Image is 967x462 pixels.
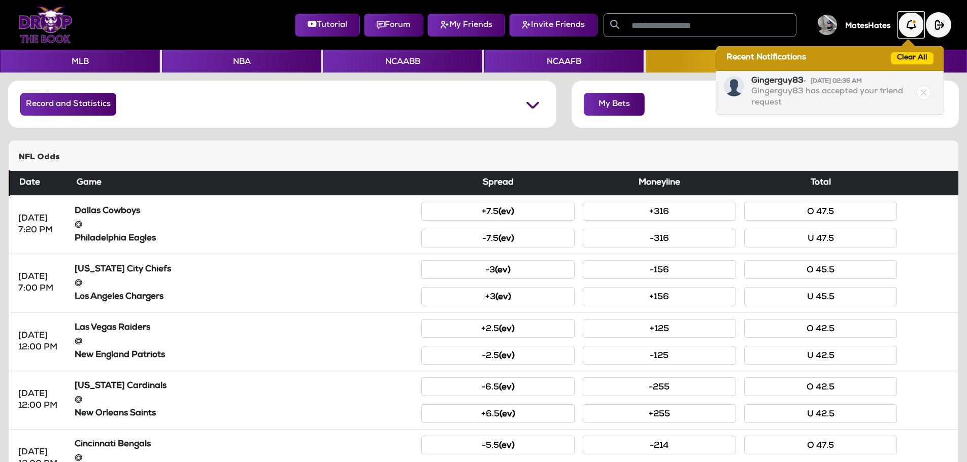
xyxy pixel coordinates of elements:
[421,377,575,396] button: -6.5(ev)
[75,234,156,243] strong: Philadelphia Eagles
[744,404,897,423] button: U 42.5
[726,53,806,64] span: Recent Notifications
[484,50,643,73] button: NCAAFB
[421,346,575,365] button: -2.5(ev)
[417,171,579,196] th: Spread
[583,260,736,279] button: -156
[19,153,948,162] h5: NFL Odds
[509,14,597,37] button: Invite Friends
[751,77,862,85] strong: Gingerguy83
[10,171,71,196] th: Date
[427,14,505,37] button: My Friends
[323,50,482,73] button: NCAABB
[744,260,897,279] button: O 45.5
[740,171,902,196] th: Total
[75,336,414,347] div: @
[744,287,897,306] button: U 45.5
[583,436,736,454] button: -214
[75,324,150,332] strong: Las Vegas Raiders
[499,352,515,361] small: (ev)
[804,79,862,85] span: • [DATE] 02:35 AM
[891,52,933,64] button: Clear All
[18,213,62,236] div: [DATE] 7:20 PM
[18,7,73,43] img: Logo
[421,436,575,454] button: -5.5(ev)
[71,171,418,196] th: Game
[421,202,575,221] button: +7.5(ev)
[583,377,736,396] button: -255
[421,319,575,338] button: +2.5(ev)
[20,93,116,116] button: Record and Statistics
[75,207,140,216] strong: Dallas Cowboys
[584,93,645,116] button: My Bets
[499,383,515,392] small: (ev)
[751,87,914,109] p: Gingerguy83 has accepted your friend request
[744,319,897,338] button: O 42.5
[162,50,321,73] button: NBA
[421,260,575,279] button: -3(ev)
[75,382,166,390] strong: [US_STATE] Cardinals
[75,351,165,360] strong: New England Patriots
[724,76,744,96] img: Notification
[75,394,414,406] div: @
[75,440,151,449] strong: Cincinnati Bengals
[18,388,62,412] div: [DATE] 12:00 PM
[364,14,423,37] button: Forum
[583,202,736,221] button: +316
[817,15,837,35] img: User
[421,287,575,306] button: +3(ev)
[75,277,414,289] div: @
[498,235,514,243] small: (ev)
[499,410,515,419] small: (ev)
[495,293,511,302] small: (ev)
[845,22,890,31] h5: MatesHates
[583,346,736,365] button: -125
[75,219,414,231] div: @
[583,319,736,338] button: +125
[744,436,897,454] button: O 47.5
[583,287,736,306] button: +156
[18,271,62,295] div: [DATE] 7:00 PM
[646,50,805,73] button: NFL
[744,346,897,365] button: U 42.5
[744,202,897,221] button: O 47.5
[75,293,163,301] strong: Los Angeles Chargers
[18,330,62,353] div: [DATE] 12:00 PM
[499,442,515,450] small: (ev)
[421,229,575,247] button: -7.5(ev)
[495,266,511,275] small: (ev)
[583,229,736,247] button: -316
[75,265,171,274] strong: [US_STATE] City Chiefs
[744,229,897,247] button: U 47.5
[499,325,515,334] small: (ev)
[421,404,575,423] button: +6.5(ev)
[498,208,514,217] small: (ev)
[744,377,897,396] button: O 42.5
[295,14,360,37] button: Tutorial
[579,171,740,196] th: Moneyline
[75,409,156,418] strong: New Orleans Saints
[898,12,924,38] img: Notification
[583,404,736,423] button: +255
